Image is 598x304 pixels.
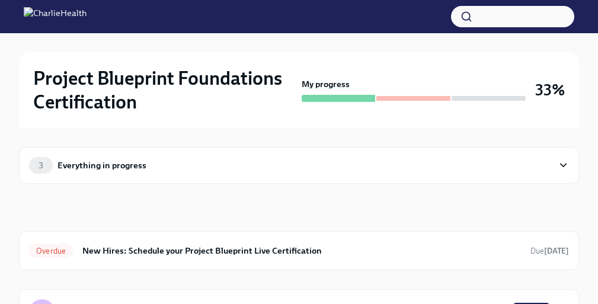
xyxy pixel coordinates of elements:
strong: [DATE] [544,247,569,255]
h6: New Hires: Schedule your Project Blueprint Live Certification [82,244,521,257]
strong: My progress [302,78,350,90]
h3: 33% [535,79,565,101]
span: Due [530,247,569,255]
a: OverdueNew Hires: Schedule your Project Blueprint Live CertificationDue[DATE] [29,241,569,260]
img: CharlieHealth [24,7,87,26]
div: Everything in progress [57,159,146,172]
span: September 3rd, 2025 11:00 [530,245,569,257]
div: In progress [19,207,71,222]
span: 3 [31,161,50,170]
span: Overdue [29,247,73,255]
h2: Project Blueprint Foundations Certification [33,66,297,114]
